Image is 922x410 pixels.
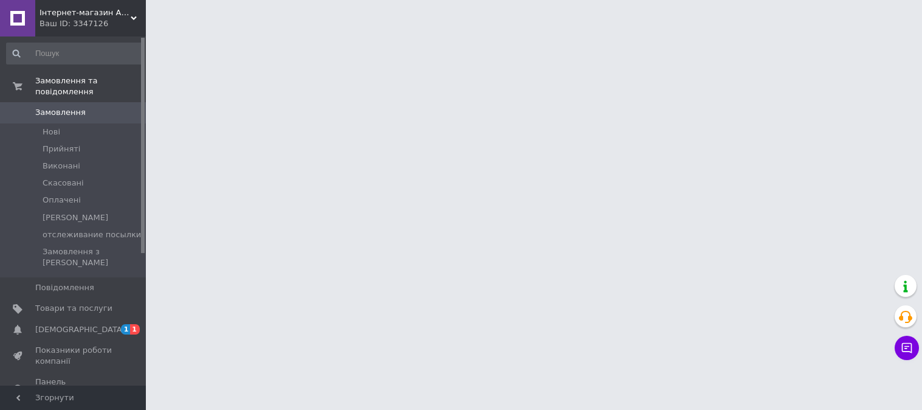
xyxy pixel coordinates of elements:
[895,336,919,360] button: Чат з покупцем
[43,246,142,268] span: Замовлення з [PERSON_NAME]
[6,43,143,64] input: Пошук
[35,282,94,293] span: Повідомлення
[35,345,112,367] span: Показники роботи компанії
[35,324,125,335] span: [DEMOGRAPHIC_DATA]
[43,195,81,206] span: Оплачені
[43,127,60,137] span: Нові
[43,178,84,189] span: Скасовані
[35,75,146,97] span: Замовлення та повідомлення
[130,324,140,335] span: 1
[43,144,80,155] span: Прийняті
[43,161,80,172] span: Виконані
[40,18,146,29] div: Ваш ID: 3347126
[35,303,112,314] span: Товари та послуги
[40,7,131,18] span: Iнтернет-магазин Аптечка
[35,377,112,398] span: Панель управління
[43,229,141,240] span: отслеживание посылки
[43,212,108,223] span: [PERSON_NAME]
[35,107,86,118] span: Замовлення
[121,324,131,335] span: 1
